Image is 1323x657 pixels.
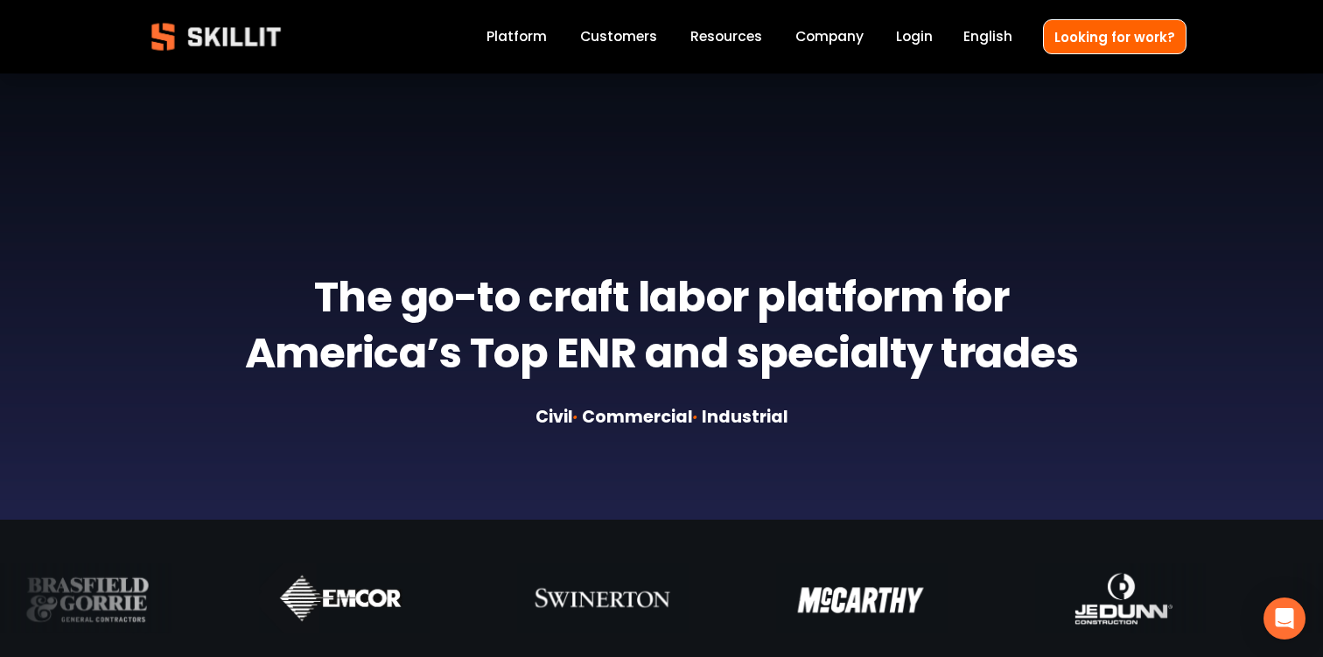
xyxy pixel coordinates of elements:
[690,26,762,46] span: Resources
[1043,19,1186,53] a: Looking for work?
[693,405,698,429] em: ·
[963,26,1012,46] span: English
[698,404,788,433] strong: Industrial
[580,25,657,49] a: Customers
[896,25,933,49] a: Login
[963,25,1012,49] div: language picker
[573,405,578,429] em: ·
[535,404,573,433] strong: Civil
[795,25,864,49] a: Company
[486,25,547,49] a: Platform
[245,265,1079,393] strong: The go-to craft labor platform for America’s Top ENR and specialty trades
[578,404,693,433] strong: Commercial
[136,10,296,63] img: Skillit
[1263,598,1305,640] div: Open Intercom Messenger
[690,25,762,49] a: folder dropdown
